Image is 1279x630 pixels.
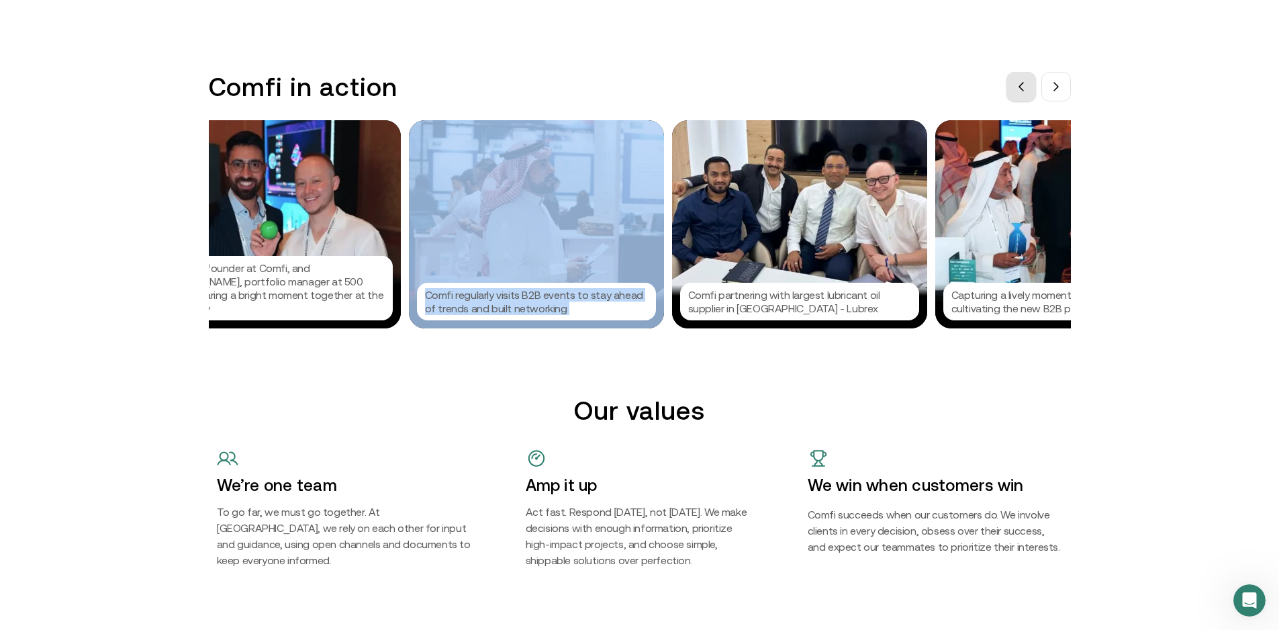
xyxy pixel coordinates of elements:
h4: Amp it up [526,475,754,496]
p: Amal, co-founder at Comfi, and [PERSON_NAME], portfolio manager at 500 Global sharing a bright mo... [162,261,385,315]
h5: Act fast. Respond [DATE], not [DATE]. We make decisions with enough information, prioritize high-... [526,504,754,568]
h4: We win when customers win [808,475,1063,496]
h5: Comfi succeeds when our customers do. We involve clients in every decision, obsess over their suc... [808,506,1063,555]
p: Comfi partnering with largest lubricant oil supplier in [GEOGRAPHIC_DATA] - Lubrex [688,288,911,315]
h5: To go far, we must go together. At [GEOGRAPHIC_DATA], we rely on each other for input and guidanc... [217,504,472,568]
p: Comfi regularly visits B2B events to stay ahead of trends and built networking [425,288,648,315]
iframe: Intercom live chat [1233,584,1266,617]
p: Capturing a lively moment from the Demo Day, cultivating the new B2B payment culture [951,288,1174,315]
h3: Comfi in action [209,72,397,102]
h2: Our values [217,396,1063,426]
h4: We’re one team [217,475,472,496]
